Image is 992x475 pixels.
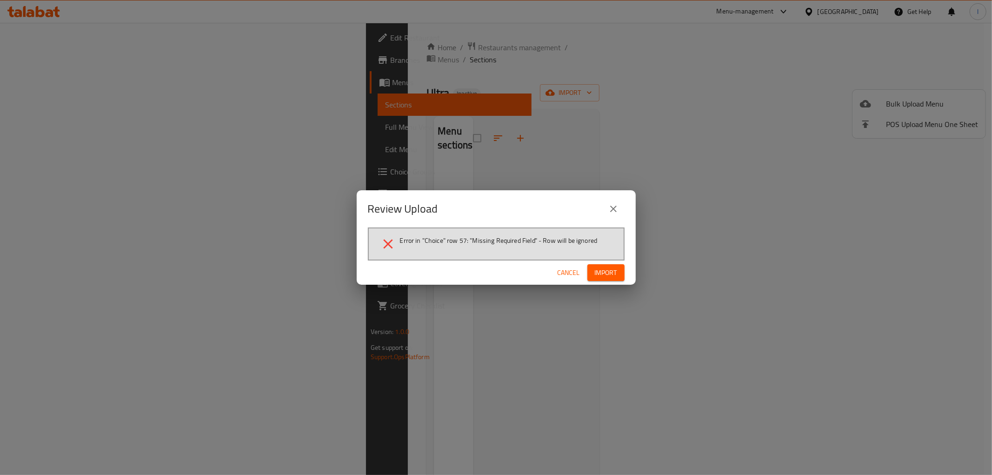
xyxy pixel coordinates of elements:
[400,236,598,245] span: Error in "Choice" row 57: "Missing Required Field" - Row will be ignored
[368,201,438,216] h2: Review Upload
[602,198,625,220] button: close
[587,264,625,281] button: Import
[558,267,580,279] span: Cancel
[554,264,584,281] button: Cancel
[595,267,617,279] span: Import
